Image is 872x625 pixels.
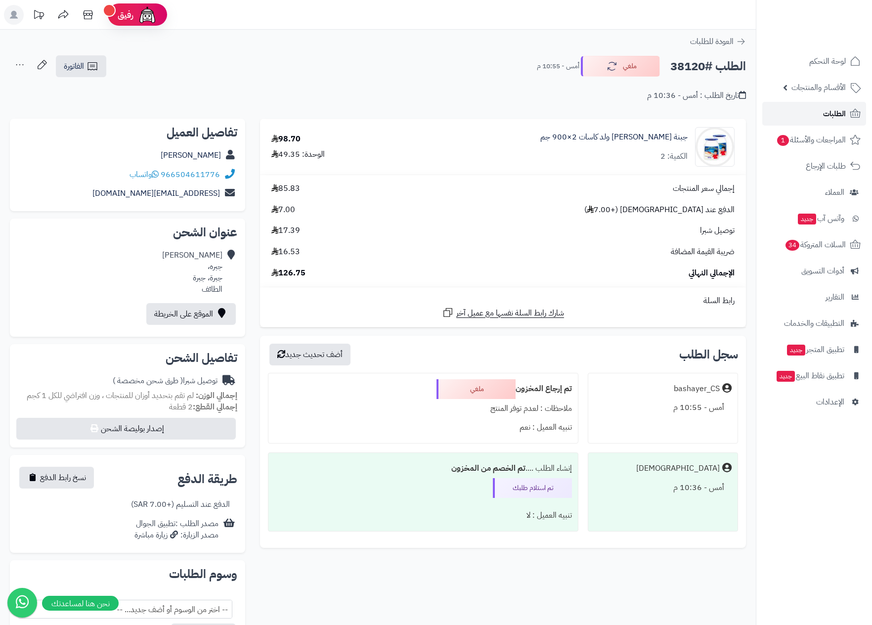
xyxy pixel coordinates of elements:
div: bashayer_CS [674,383,720,395]
span: جديد [787,345,805,356]
a: المراجعات والأسئلة1 [762,128,866,152]
span: العودة للطلبات [690,36,734,47]
span: وآتس آب [797,212,844,225]
h3: سجل الطلب [679,349,738,360]
h2: وسوم الطلبات [18,568,237,580]
div: تاريخ الطلب : أمس - 10:36 م [647,90,746,101]
span: توصيل شبرا [700,225,735,236]
a: السلات المتروكة34 [762,233,866,257]
strong: إجمالي الوزن: [196,390,237,402]
a: الفاتورة [56,55,106,77]
span: جديد [777,371,795,382]
span: لوحة التحكم [809,54,846,68]
span: 85.83 [271,183,300,194]
a: شارك رابط السلة نفسها مع عميل آخر [442,307,564,319]
span: الأقسام والمنتجات [791,81,846,94]
a: الإعدادات [762,390,866,414]
span: إجمالي سعر المنتجات [673,183,735,194]
a: [EMAIL_ADDRESS][DOMAIN_NAME] [92,187,220,199]
div: ملاحظات : لعدم توفر المنتج [274,399,571,418]
img: logo-2.png [805,7,863,28]
div: [PERSON_NAME] جبره، جبرة، جبرة الطائف [162,250,222,295]
button: نسخ رابط الدفع [19,467,94,489]
div: أمس - 10:36 م [594,478,732,497]
span: -- اختر من الوسوم أو أضف جديد... -- [18,600,232,619]
a: العودة للطلبات [690,36,746,47]
span: الفاتورة [64,60,84,72]
a: جبنة [PERSON_NAME] ولد كاسات 2×900 جم [540,132,688,143]
a: التقارير [762,285,866,309]
div: إنشاء الطلب .... [274,459,571,478]
a: تطبيق المتجرجديد [762,338,866,361]
div: أمس - 10:55 م [594,398,732,417]
h2: الطلب #38120 [670,56,746,77]
span: لم تقم بتحديد أوزان للمنتجات ، وزن افتراضي للكل 1 كجم [27,390,194,402]
button: ملغي [581,56,660,77]
span: أدوات التسويق [801,264,844,278]
h2: عنوان الشحن [18,226,237,238]
a: أدوات التسويق [762,259,866,283]
div: مصدر الزيارة: زيارة مباشرة [134,530,218,541]
div: الوحدة: 49.35 [271,149,325,160]
div: الكمية: 2 [660,151,688,162]
div: ملغي [436,379,516,399]
span: التقارير [826,290,844,304]
span: ( طرق شحن مخصصة ) [113,375,183,387]
div: مصدر الطلب :تطبيق الجوال [134,518,218,541]
span: رفيق [118,9,133,21]
span: المراجعات والأسئلة [776,133,846,147]
div: تنبيه العميل : لا [274,506,571,525]
a: واتساب [130,169,159,180]
span: تطبيق المتجر [786,343,844,357]
div: تم استلام طلبك [493,478,572,498]
strong: إجمالي القطع: [193,401,237,413]
img: 3909331f4e0b231bf377c3ddec075d0dc369-90x90.jpg [696,127,734,167]
div: [DEMOGRAPHIC_DATA] [636,463,720,474]
span: التطبيقات والخدمات [784,316,844,330]
a: الموقع على الخريطة [146,303,236,325]
a: التطبيقات والخدمات [762,312,866,335]
span: العملاء [825,185,844,199]
div: الدفع عند التسليم (+7.00 SAR) [131,499,230,510]
div: 98.70 [271,134,301,145]
span: شارك رابط السلة نفسها مع عميل آخر [456,308,564,319]
img: ai-face.png [137,5,157,25]
a: تحديثات المنصة [26,5,51,27]
b: تم إرجاع المخزون [516,383,572,395]
a: تطبيق نقاط البيعجديد [762,364,866,388]
h2: طريقة الدفع [177,473,237,485]
b: تم الخصم من المخزون [451,462,525,474]
span: جديد [798,214,816,224]
span: تطبيق نقاط البيع [776,369,844,383]
div: تنبيه العميل : نعم [274,418,571,437]
span: 7.00 [271,204,295,216]
span: الإعدادات [816,395,844,409]
div: توصيل شبرا [113,375,218,387]
span: الطلبات [823,107,846,121]
a: العملاء [762,180,866,204]
h2: تفاصيل الشحن [18,352,237,364]
small: أمس - 10:55 م [537,61,579,71]
span: نسخ رابط الدفع [40,472,86,484]
a: الطلبات [762,102,866,126]
a: 966504611776 [161,169,220,180]
small: 2 قطعة [169,401,237,413]
span: 17.39 [271,225,300,236]
span: ضريبة القيمة المضافة [671,246,735,258]
span: الدفع عند [DEMOGRAPHIC_DATA] (+7.00 ) [584,204,735,216]
span: 16.53 [271,246,300,258]
div: رابط السلة [264,295,742,307]
a: [PERSON_NAME] [161,149,221,161]
a: لوحة التحكم [762,49,866,73]
span: طلبات الإرجاع [806,159,846,173]
span: الإجمالي النهائي [689,268,735,279]
span: 126.75 [271,268,305,279]
span: 34 [785,240,799,251]
h2: تفاصيل العميل [18,127,237,138]
button: إصدار بوليصة الشحن [16,418,236,440]
button: أضف تحديث جديد [269,344,350,365]
a: وآتس آبجديد [762,207,866,230]
span: 1 [777,135,789,146]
